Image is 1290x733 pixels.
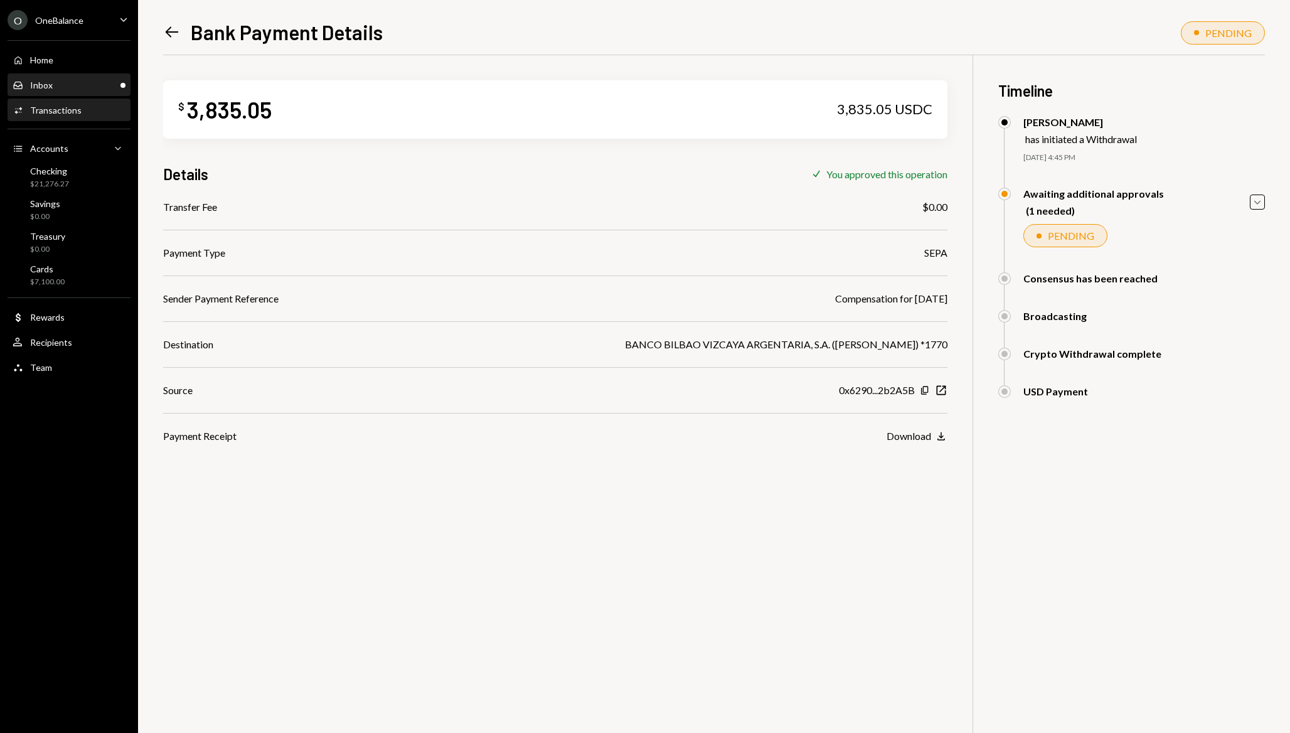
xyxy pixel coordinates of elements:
div: Checking [30,166,69,176]
a: Home [8,48,131,71]
div: Inbox [30,80,53,90]
div: Treasury [30,231,65,242]
div: USD Payment [1023,385,1088,397]
a: Treasury$0.00 [8,227,131,257]
a: Accounts [8,137,131,159]
div: Sender Payment Reference [163,291,279,306]
div: $0.00 [922,200,947,215]
div: Broadcasting [1023,310,1087,322]
div: You approved this operation [826,168,947,180]
div: O [8,10,28,30]
div: $7,100.00 [30,277,65,287]
div: Source [163,383,193,398]
div: 3,835.05 [187,95,272,124]
div: 3,835.05 USDC [837,100,932,118]
div: Team [30,362,52,373]
div: Accounts [30,143,68,154]
a: Inbox [8,73,131,96]
a: Cards$7,100.00 [8,260,131,290]
div: Consensus has been reached [1023,272,1158,284]
div: OneBalance [35,15,83,26]
h3: Details [163,164,208,185]
a: Savings$0.00 [8,195,131,225]
div: [PERSON_NAME] [1023,116,1137,128]
div: has initiated a Withdrawal [1025,133,1137,145]
div: 0x6290...2b2A5B [839,383,915,398]
div: $0.00 [30,244,65,255]
div: [DATE] 4:45 PM [1023,152,1265,163]
div: Compensation for [DATE] [835,291,947,306]
div: Transfer Fee [163,200,217,215]
h1: Bank Payment Details [191,19,383,45]
div: Rewards [30,312,65,323]
div: Savings [30,198,60,209]
div: Payment Type [163,245,225,260]
div: Crypto Withdrawal complete [1023,348,1161,360]
div: $0.00 [30,211,60,222]
div: $ [178,100,184,113]
div: Recipients [30,337,72,348]
button: Download [887,430,947,444]
div: Cards [30,264,65,274]
div: Awaiting additional approvals [1023,188,1164,200]
div: PENDING [1205,27,1252,39]
div: Transactions [30,105,82,115]
div: Payment Receipt [163,429,237,444]
a: Transactions [8,99,131,121]
div: SEPA [924,245,947,260]
div: PENDING [1048,230,1094,242]
div: (1 needed) [1026,205,1164,217]
div: Home [30,55,53,65]
a: Checking$21,276.27 [8,162,131,192]
div: Destination [163,337,213,352]
a: Recipients [8,331,131,353]
h3: Timeline [998,80,1265,101]
div: Download [887,430,931,442]
a: Team [8,356,131,378]
div: BANCO BILBAO VIZCAYA ARGENTARIA, S.A. ([PERSON_NAME]) *1770 [625,337,947,352]
a: Rewards [8,306,131,328]
div: $21,276.27 [30,179,69,190]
